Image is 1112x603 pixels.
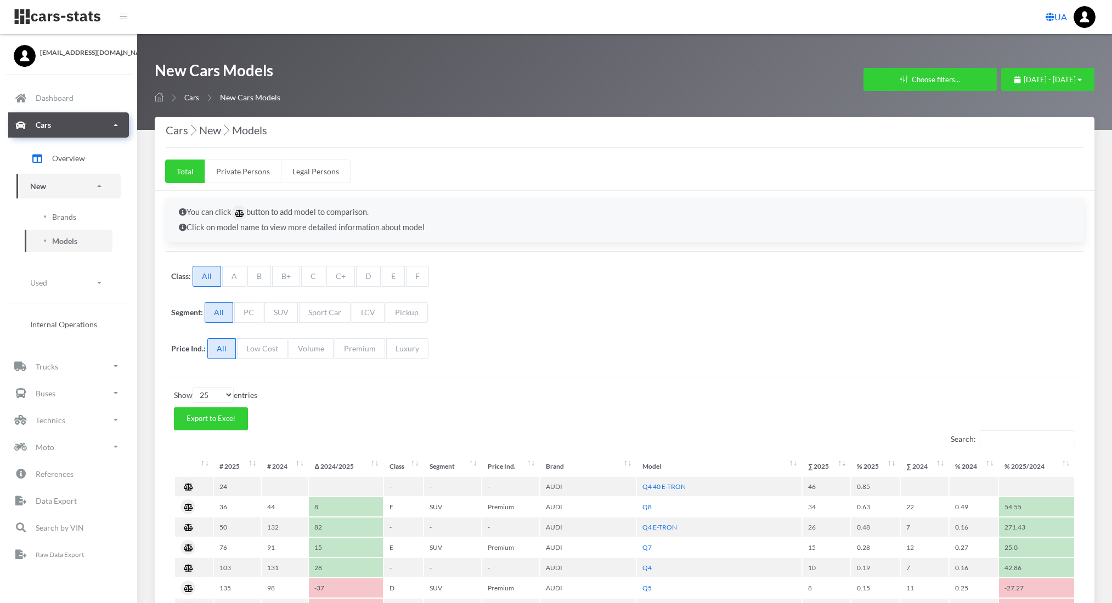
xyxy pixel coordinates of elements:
[384,578,423,598] td: D
[165,160,205,183] a: Total
[951,430,1075,447] label: Search:
[356,266,381,287] span: D
[352,302,385,323] span: LCV
[386,338,428,359] span: Luxury
[237,338,287,359] span: Low Cost
[1024,75,1076,84] span: [DATE] - [DATE]
[174,407,248,430] button: Export to Excel
[851,477,900,496] td: 0.85
[326,266,355,287] span: C+
[863,68,997,91] button: Choose filters...
[16,270,121,295] a: Used
[214,558,260,577] td: 103
[424,578,481,598] td: SUV
[950,517,998,537] td: 0.16
[424,538,481,557] td: SUV
[234,302,263,323] span: PC
[851,538,900,557] td: 0.28
[214,457,260,476] th: #&nbsp;2025 : activate to sort column ascending
[174,387,257,403] label: Show entries
[901,457,949,476] th: ∑&nbsp;2024: activate to sort column ascending
[8,407,129,433] a: Technics
[384,457,423,476] th: Class: activate to sort column ascending
[335,338,385,359] span: Premium
[8,461,129,486] a: References
[309,457,383,476] th: Δ&nbsp;2024/2025: activate to sort column ascending
[214,497,260,516] td: 36
[540,457,636,476] th: Brand: activate to sort column ascending
[999,538,1074,557] td: 25.0
[205,302,233,323] span: All
[262,538,308,557] td: 91
[851,578,900,598] td: 0.15
[207,338,236,359] span: All
[16,313,121,335] a: Internal Operations
[36,118,51,132] p: Cars
[424,558,481,577] td: -
[193,266,221,287] span: All
[8,86,129,111] a: Dashboard
[171,343,206,354] label: Price Ind.:
[999,578,1074,598] td: -27.27
[264,302,298,323] span: SUV
[803,477,850,496] td: 46
[406,266,429,287] span: F
[382,266,405,287] span: E
[384,477,423,496] td: -
[950,497,998,516] td: 0.49
[482,477,539,496] td: -
[155,60,280,86] h1: New Cars Models
[166,121,1083,139] h4: Cars New Models
[301,266,325,287] span: C
[901,497,949,516] td: 22
[1074,6,1096,28] a: ...
[214,538,260,557] td: 76
[8,515,129,540] a: Search by VIN
[851,517,900,537] td: 0.48
[214,578,260,598] td: 135
[803,558,850,577] td: 10
[289,338,334,359] span: Volume
[851,457,900,476] th: %&nbsp;2025: activate to sort column ascending
[803,497,850,516] td: 34
[52,211,76,223] span: Brands
[540,558,636,577] td: AUDI
[482,558,539,577] td: -
[36,467,74,481] p: References
[8,542,129,567] a: Raw Data Export
[540,538,636,557] td: AUDI
[540,517,636,537] td: AUDI
[482,497,539,516] td: Premium
[642,564,652,572] a: Q4
[16,174,121,198] a: New
[309,497,383,516] td: 8
[36,521,84,534] p: Search by VIN
[803,578,850,598] td: 8
[384,538,423,557] td: E
[36,91,74,105] p: Dashboard
[901,517,949,537] td: 7
[8,354,129,379] a: Trucks
[999,457,1074,476] th: %&nbsp;2025/2024: activate to sort column ascending
[205,160,281,183] a: Private Persons
[482,517,539,537] td: -
[999,517,1074,537] td: 271.43
[309,517,383,537] td: 82
[999,497,1074,516] td: 54.55
[214,517,260,537] td: 50
[52,235,77,247] span: Models
[384,517,423,537] td: -
[36,440,54,454] p: Moto
[166,198,1083,242] div: You can click button to add model to comparison. Click on model name to view more detailed inform...
[14,8,101,25] img: navbar brand
[482,578,539,598] td: Premium
[540,477,636,496] td: AUDI
[803,538,850,557] td: 15
[803,457,850,476] th: ∑&nbsp;2025: activate to sort column ascending
[25,206,112,228] a: Brands
[25,230,112,252] a: Models
[482,457,539,476] th: Price Ind.: activate to sort column ascending
[193,387,234,403] select: Showentries
[299,302,351,323] span: Sport Car
[803,517,850,537] td: 26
